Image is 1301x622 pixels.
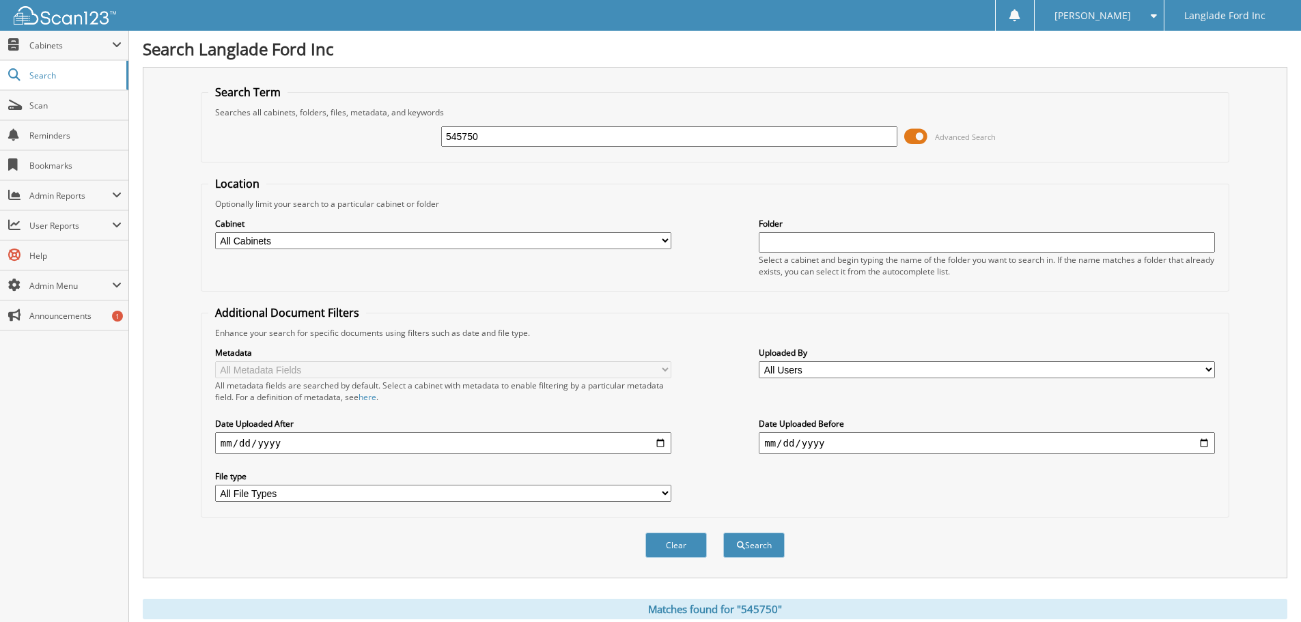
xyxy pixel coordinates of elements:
[208,305,366,320] legend: Additional Document Filters
[359,391,376,403] a: here
[208,107,1222,118] div: Searches all cabinets, folders, files, metadata, and keywords
[208,85,288,100] legend: Search Term
[759,432,1215,454] input: end
[29,250,122,261] span: Help
[215,432,671,454] input: start
[1054,12,1131,20] span: [PERSON_NAME]
[208,176,266,191] legend: Location
[143,38,1287,60] h1: Search Langlade Ford Inc
[29,70,120,81] span: Search
[215,347,671,358] label: Metadata
[14,6,116,25] img: scan123-logo-white.svg
[215,470,671,482] label: File type
[723,533,785,558] button: Search
[29,190,112,201] span: Admin Reports
[29,280,112,292] span: Admin Menu
[112,311,123,322] div: 1
[759,218,1215,229] label: Folder
[208,327,1222,339] div: Enhance your search for specific documents using filters such as date and file type.
[759,418,1215,429] label: Date Uploaded Before
[759,347,1215,358] label: Uploaded By
[29,130,122,141] span: Reminders
[215,418,671,429] label: Date Uploaded After
[29,40,112,51] span: Cabinets
[645,533,707,558] button: Clear
[143,599,1287,619] div: Matches found for "545750"
[1184,12,1265,20] span: Langlade Ford Inc
[215,380,671,403] div: All metadata fields are searched by default. Select a cabinet with metadata to enable filtering b...
[759,254,1215,277] div: Select a cabinet and begin typing the name of the folder you want to search in. If the name match...
[215,218,671,229] label: Cabinet
[29,310,122,322] span: Announcements
[29,220,112,231] span: User Reports
[208,198,1222,210] div: Optionally limit your search to a particular cabinet or folder
[935,132,996,142] span: Advanced Search
[29,160,122,171] span: Bookmarks
[29,100,122,111] span: Scan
